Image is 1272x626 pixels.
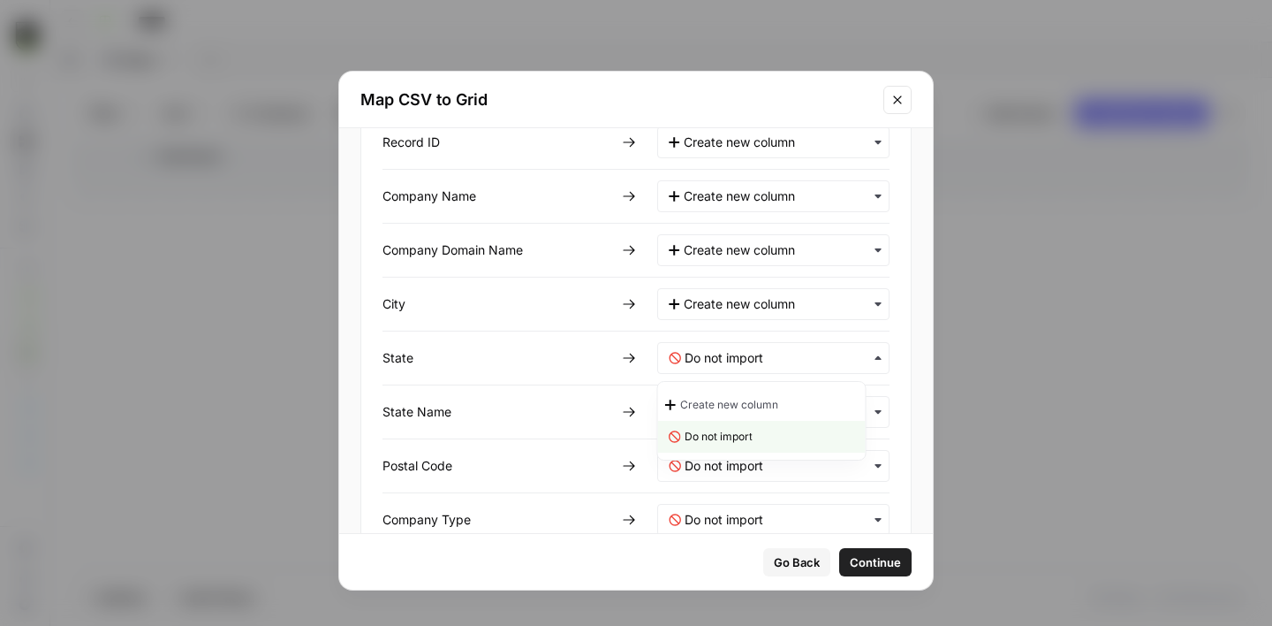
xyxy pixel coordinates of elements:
[685,429,753,445] span: Do not import
[382,241,615,259] div: Company Domain Name
[774,553,820,571] span: Go Back
[382,134,615,151] div: Record ID
[684,134,878,151] input: Create new column
[382,187,615,205] div: Company Name
[382,403,615,421] div: State Name
[883,86,912,114] button: Close modal
[850,553,901,571] span: Continue
[382,511,615,529] div: Company Type
[382,349,615,367] div: State
[684,187,878,205] input: Create new column
[360,88,873,112] h2: Map CSV to Grid
[685,511,878,529] input: Do not import
[684,241,878,259] input: Create new column
[382,295,615,313] div: City
[684,295,878,313] input: Create new column
[763,548,830,576] button: Go Back
[382,457,615,475] div: Postal Code
[685,349,878,367] input: Do not import
[685,457,878,475] input: Do not import
[839,548,912,576] button: Continue
[680,397,778,413] span: Create new column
